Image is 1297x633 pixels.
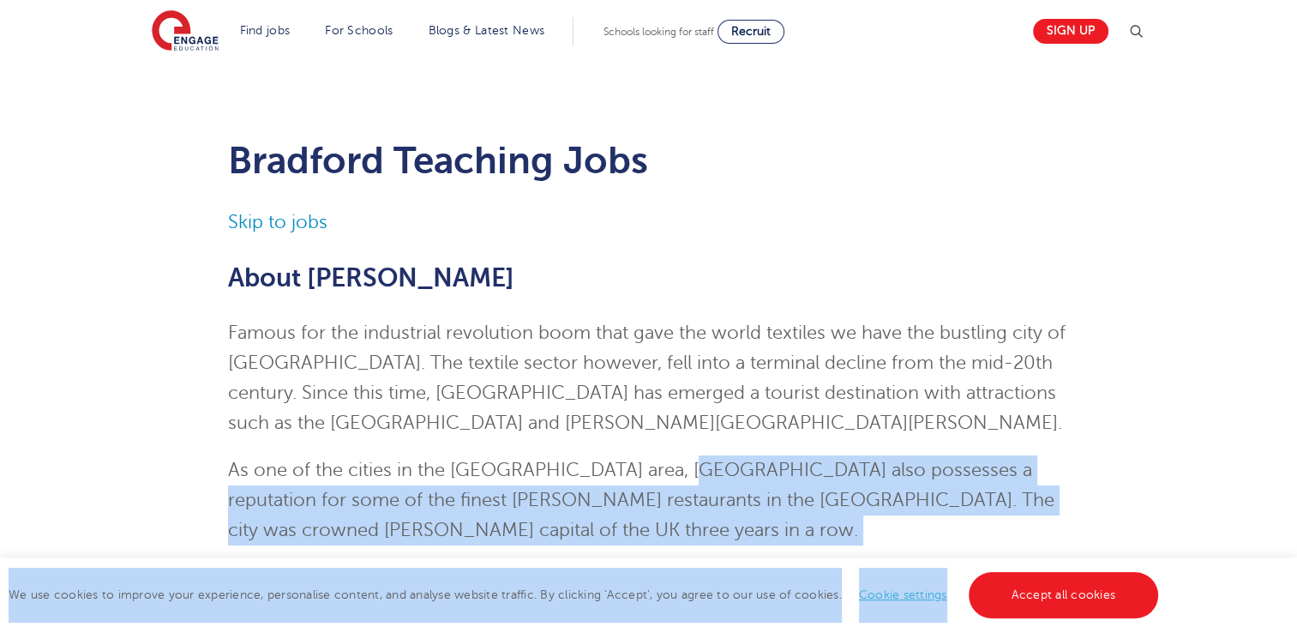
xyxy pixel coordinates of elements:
[228,263,514,292] span: About [PERSON_NAME]
[429,24,545,37] a: Blogs & Latest News
[228,460,1054,540] span: As one of the cities in the [GEOGRAPHIC_DATA] area, [GEOGRAPHIC_DATA] also possesses a reputation...
[228,212,327,232] a: Skip to jobs
[603,26,714,38] span: Schools looking for staff
[9,588,1162,601] span: We use cookies to improve your experience, personalise content, and analyse website traffic. By c...
[152,10,219,53] img: Engage Education
[731,25,771,38] span: Recruit
[718,20,784,44] a: Recruit
[240,24,291,37] a: Find jobs
[228,323,1066,433] span: Famous for the industrial revolution boom that gave the world textiles we have the bustling city ...
[325,24,393,37] a: For Schools
[969,572,1159,618] a: Accept all cookies
[859,588,947,601] a: Cookie settings
[228,139,1069,182] h1: Bradford Teaching Jobs
[1033,19,1108,44] a: Sign up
